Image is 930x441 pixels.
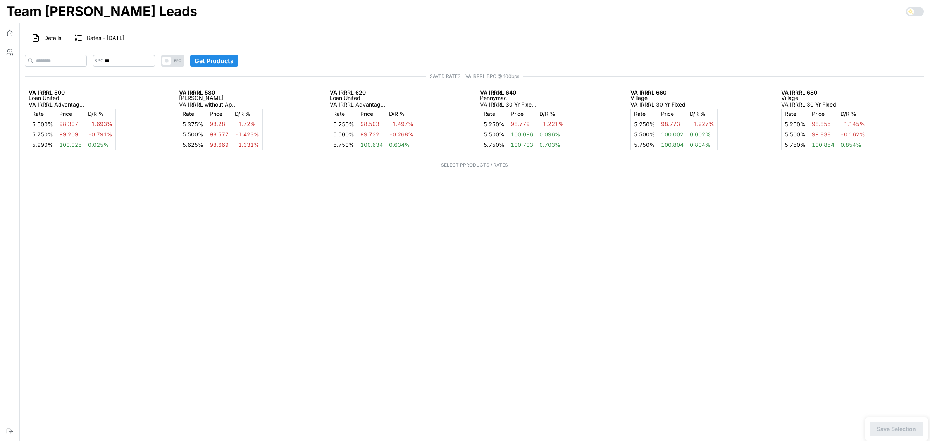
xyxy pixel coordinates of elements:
[179,129,207,140] td: %
[210,131,229,138] span: 98.577
[333,121,349,127] span: 5.250
[183,141,198,148] span: 5.625
[634,121,649,127] span: 5.250
[480,129,508,140] td: %
[179,95,263,101] p: [PERSON_NAME]
[781,119,809,129] td: %
[812,141,834,148] span: 100.854
[360,121,379,127] span: 98.503
[480,101,538,109] p: VA IRRRL 30 Yr Fixed > $300k
[85,109,116,119] td: D/R %
[183,131,198,138] span: 5.500
[29,129,57,140] td: %
[29,95,116,101] p: Loan United
[44,35,61,41] span: Details
[539,131,560,138] span: 0.096%
[6,3,197,20] h1: Team [PERSON_NAME] Leads
[511,121,530,127] span: 98.779
[812,121,831,127] span: 98.855
[630,101,689,109] p: VA IRRRL 30 Yr Fixed
[508,109,536,119] td: Price
[235,121,256,127] span: -1.72%
[785,131,800,138] span: 5.500
[690,131,711,138] span: 0.002%
[631,140,658,150] td: %
[330,95,417,101] p: Loan United
[59,131,78,138] span: 99.209
[179,140,207,150] td: %
[539,121,564,127] span: -1.221%
[511,141,533,148] span: 100.703
[877,422,916,436] span: Save Selection
[870,422,923,436] button: Save Selection
[536,109,567,119] td: D/R %
[484,121,499,127] span: 5.250
[29,101,87,109] p: VA IRRRL Advantage 30 Yr Fixed
[480,140,508,150] td: %
[32,131,48,138] span: 5.750
[232,109,263,119] td: D/R %
[812,131,831,138] span: 99.838
[781,140,809,150] td: %
[840,131,865,138] span: -0.162%
[840,121,865,127] span: -1.145%
[690,141,711,148] span: 0.804%
[386,109,417,119] td: D/R %
[333,131,349,138] span: 5.500
[235,131,259,138] span: -1.423%
[840,141,861,148] span: 0.854%
[88,131,112,138] span: -0.791%
[88,121,112,127] span: -1.693%
[88,141,109,148] span: 0.025%
[480,90,567,95] p: VA IRRRL 640
[56,109,85,119] td: Price
[389,141,410,148] span: 0.634%
[785,121,800,127] span: 5.250
[484,141,499,148] span: 5.750
[785,141,800,148] span: 5.750
[235,141,259,148] span: -1.331%
[690,121,714,127] span: -1.227%
[661,141,684,148] span: 100.804
[781,129,809,140] td: %
[837,109,868,119] td: D/R %
[94,58,104,64] p: BPC
[333,141,349,148] span: 5.750
[171,55,184,67] span: BPC
[631,109,658,119] td: Rate
[330,140,357,150] td: %
[210,121,225,127] span: 98.28
[31,162,918,169] span: SELECT PPRODUCTS / RATES
[330,101,388,109] p: VA IRRRL Advantage 30 Yr Fixed
[179,119,207,129] td: %
[29,90,116,95] p: VA IRRRL 500
[360,131,379,138] span: 99.732
[781,95,868,101] p: Village
[480,95,567,101] p: Pennymac
[210,141,229,148] span: 98.669
[179,90,263,95] p: VA IRRRL 580
[687,109,718,119] td: D/R %
[190,55,238,67] button: Get Products
[631,119,658,129] td: %
[330,119,357,129] td: %
[634,131,649,138] span: 5.500
[630,90,718,95] p: VA IRRRL 660
[330,90,417,95] p: VA IRRRL 620
[511,131,533,138] span: 100.096
[195,55,234,66] span: Get Products
[29,109,57,119] td: Rate
[630,95,718,101] p: Village
[809,109,837,119] td: Price
[357,109,386,119] td: Price
[661,121,680,127] span: 98.773
[661,131,684,138] span: 100.002
[480,119,508,129] td: %
[179,101,237,109] p: VA IRRRL without Appraisal 30 Year Fixed - Credit Qualifying - Different Servicer
[480,109,508,119] td: Rate
[59,121,78,127] span: 98.307
[32,141,48,148] span: 5.990
[634,141,649,148] span: 5.750
[29,140,57,150] td: %
[539,141,560,148] span: 0.703%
